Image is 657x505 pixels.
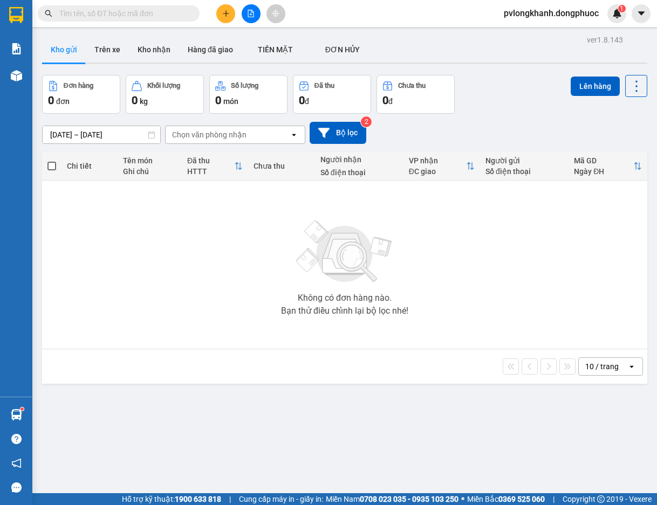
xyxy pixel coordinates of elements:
span: 0 [299,94,305,107]
span: 0 [382,94,388,107]
span: ĐƠN HỦY [325,45,360,54]
div: Chọn văn phòng nhận [172,129,247,140]
div: Tên món [123,156,176,165]
span: Miền Bắc [467,493,545,505]
div: Không có đơn hàng nào. [298,294,392,302]
img: warehouse-icon [11,409,22,420]
span: | [553,493,555,505]
span: đ [388,97,393,106]
span: 1 [620,5,624,12]
div: Chi tiết [67,162,112,170]
img: svg+xml;base64,PHN2ZyBjbGFzcz0ibGlzdC1wbHVnX19zdmciIHhtbG5zPSJodHRwOi8vd3d3LnczLm9yZy8yMDAwL3N2Zy... [291,214,399,289]
div: Đơn hàng [64,82,93,89]
div: Khối lượng [147,82,180,89]
span: ⚪️ [461,497,464,501]
span: 0 [48,94,54,107]
sup: 1 [618,5,626,12]
div: Số điện thoại [320,168,398,177]
div: ver 1.8.143 [587,34,623,46]
button: Số lượng0món [209,75,288,114]
button: Khối lượng0kg [126,75,204,114]
span: Miền Nam [326,493,458,505]
button: Trên xe [86,37,129,63]
strong: 0369 525 060 [498,495,545,503]
span: pvlongkhanh.dongphuoc [495,6,607,20]
span: kg [140,97,148,106]
span: 0 [215,94,221,107]
div: VP nhận [409,156,466,165]
button: caret-down [632,4,651,23]
button: file-add [242,4,261,23]
span: TIỀN MẶT [258,45,293,54]
span: caret-down [637,9,646,18]
span: đơn [56,97,70,106]
img: warehouse-icon [11,70,22,81]
input: Tìm tên, số ĐT hoặc mã đơn [59,8,187,19]
span: copyright [597,495,605,503]
div: Mã GD [574,156,633,165]
button: Đã thu0đ [293,75,371,114]
span: notification [11,458,22,468]
div: Số lượng [231,82,258,89]
span: file-add [247,10,255,17]
div: Bạn thử điều chỉnh lại bộ lọc nhé! [281,307,408,315]
button: plus [216,4,235,23]
strong: 1900 633 818 [175,495,221,503]
input: Select a date range. [43,126,160,143]
div: ĐC giao [409,167,466,176]
strong: 0708 023 035 - 0935 103 250 [360,495,458,503]
img: logo-vxr [9,7,23,23]
div: Ngày ĐH [574,167,633,176]
span: món [223,97,238,106]
div: Chưa thu [398,82,426,89]
span: plus [222,10,230,17]
img: solution-icon [11,43,22,54]
span: aim [272,10,279,17]
span: đ [305,97,309,106]
button: Bộ lọc [310,122,366,144]
button: Lên hàng [571,77,620,96]
span: search [45,10,52,17]
span: Hỗ trợ kỹ thuật: [122,493,221,505]
button: Kho gửi [42,37,86,63]
button: aim [266,4,285,23]
th: Toggle SortBy [403,152,480,181]
div: Đã thu [187,156,235,165]
div: Người gửi [485,156,563,165]
div: Đã thu [314,82,334,89]
svg: open [290,130,298,139]
th: Toggle SortBy [182,152,249,181]
svg: open [627,362,636,371]
span: message [11,482,22,493]
div: Người nhận [320,155,398,164]
span: question-circle [11,434,22,444]
div: Chưa thu [254,162,309,170]
sup: 1 [20,407,24,411]
span: | [229,493,231,505]
button: Chưa thu0đ [377,75,455,114]
button: Kho nhận [129,37,179,63]
button: Hàng đã giao [179,37,242,63]
div: Ghi chú [123,167,176,176]
sup: 2 [361,116,372,127]
th: Toggle SortBy [569,152,647,181]
img: icon-new-feature [612,9,622,18]
button: Đơn hàng0đơn [42,75,120,114]
span: 0 [132,94,138,107]
div: 10 / trang [585,361,619,372]
span: Cung cấp máy in - giấy in: [239,493,323,505]
div: HTTT [187,167,235,176]
div: Số điện thoại [485,167,563,176]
